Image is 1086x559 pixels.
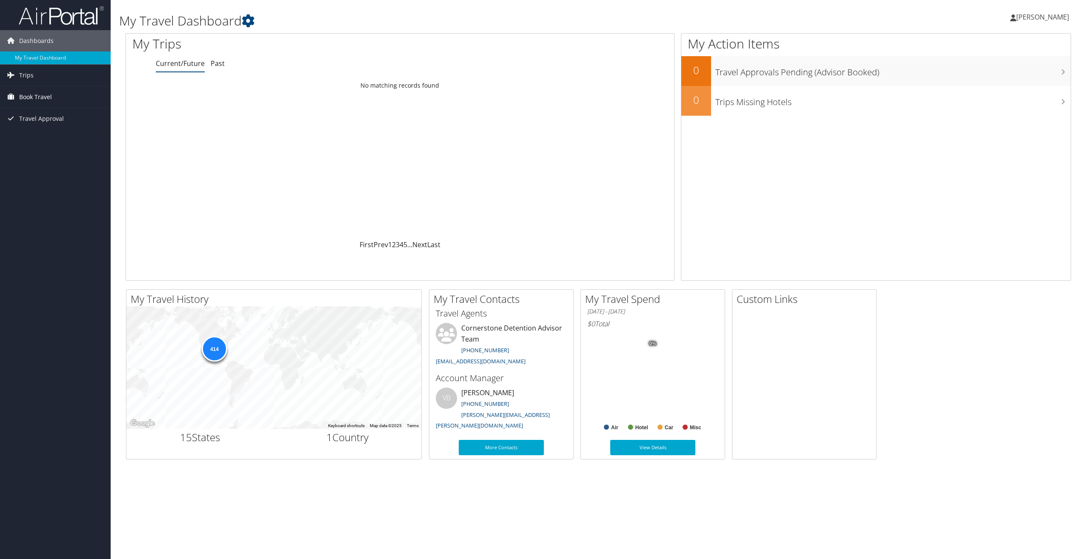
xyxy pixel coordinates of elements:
h3: Travel Agents [436,308,567,319]
h2: My Travel Contacts [434,292,573,306]
text: Air [611,425,618,431]
h2: 0 [681,93,711,107]
span: Book Travel [19,86,52,108]
text: Misc [690,425,701,431]
a: Next [412,240,427,249]
h6: [DATE] - [DATE] [587,308,718,316]
a: [PERSON_NAME] [1010,4,1077,30]
span: [PERSON_NAME] [1016,12,1069,22]
span: 15 [180,430,192,444]
h2: States [133,430,268,445]
img: Google [129,418,157,429]
h2: My Travel History [131,292,421,306]
a: [EMAIL_ADDRESS][DOMAIN_NAME] [436,357,526,365]
tspan: 0% [649,341,656,346]
a: 3 [396,240,400,249]
span: 1 [326,430,332,444]
span: Map data ©2025 [370,423,402,428]
a: View Details [610,440,695,455]
span: Travel Approval [19,108,64,129]
h3: Travel Approvals Pending (Advisor Booked) [715,62,1071,78]
a: First [360,240,374,249]
a: 4 [400,240,403,249]
h2: Custom Links [737,292,876,306]
h2: Country [280,430,415,445]
a: 2 [392,240,396,249]
h6: Total [587,319,718,328]
a: Last [427,240,440,249]
a: 0Travel Approvals Pending (Advisor Booked) [681,56,1071,86]
a: More Contacts [459,440,544,455]
span: Trips [19,65,34,86]
a: 0Trips Missing Hotels [681,86,1071,116]
a: [PERSON_NAME][EMAIL_ADDRESS][PERSON_NAME][DOMAIN_NAME] [436,411,550,430]
h3: Trips Missing Hotels [715,92,1071,108]
a: 5 [403,240,407,249]
a: Terms (opens in new tab) [407,423,419,428]
h2: My Travel Spend [585,292,725,306]
span: Dashboards [19,30,54,51]
text: Hotel [635,425,648,431]
img: airportal-logo.png [19,6,104,26]
a: Prev [374,240,388,249]
a: 1 [388,240,392,249]
h1: My Travel Dashboard [119,12,758,30]
a: Open this area in Google Maps (opens a new window) [129,418,157,429]
div: 414 [201,336,227,362]
div: VB [436,388,457,409]
h1: My Action Items [681,35,1071,53]
td: No matching records found [126,78,674,93]
h3: Account Manager [436,372,567,384]
h2: 0 [681,63,711,77]
button: Keyboard shortcuts [328,423,365,429]
text: Car [665,425,673,431]
span: … [407,240,412,249]
a: [PHONE_NUMBER] [461,400,509,408]
a: Past [211,59,225,68]
a: Current/Future [156,59,205,68]
h1: My Trips [132,35,439,53]
li: [PERSON_NAME] [432,388,571,433]
span: $0 [587,319,595,328]
a: [PHONE_NUMBER] [461,346,509,354]
li: Cornerstone Detention Advisor Team [432,323,571,368]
